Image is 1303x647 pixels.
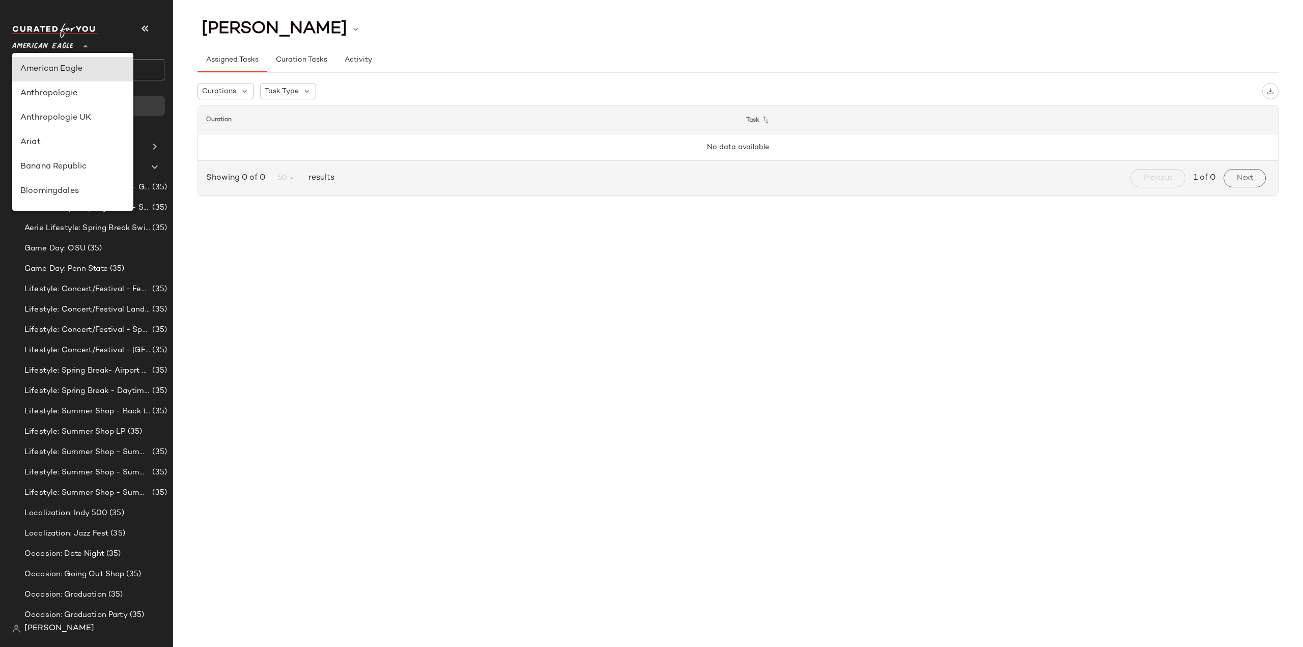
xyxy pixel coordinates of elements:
[35,161,71,173] span: Curations
[86,243,102,255] span: (35)
[24,467,150,479] span: Lifestyle: Summer Shop - Summer Internship
[275,56,327,64] span: Curation Tasks
[202,86,236,97] span: Curations
[24,569,124,580] span: Occasion: Going Out Shop
[24,345,150,356] span: Lifestyle: Concert/Festival - [GEOGRAPHIC_DATA]
[304,172,334,184] span: results
[738,106,1278,134] th: Task
[24,446,150,458] span: Lifestyle: Summer Shop - Summer Abroad
[33,100,73,112] span: Dashboard
[106,589,123,601] span: (35)
[24,222,150,234] span: Aerie Lifestyle: Spring Break Swimsuits Landing Page
[35,141,101,153] span: Global Clipboards
[24,426,126,438] span: Lifestyle: Summer Shop LP
[150,467,167,479] span: (35)
[150,182,167,193] span: (35)
[150,222,167,234] span: (35)
[206,56,259,64] span: Assigned Tasks
[344,56,372,64] span: Activity
[1236,174,1253,182] span: Next
[24,623,94,635] span: [PERSON_NAME]
[150,304,167,316] span: (35)
[108,263,125,275] span: (35)
[24,508,107,519] span: Localization: Indy 500
[12,625,20,633] img: svg%3e
[107,508,124,519] span: (35)
[104,548,121,560] span: (35)
[24,324,150,336] span: Lifestyle: Concert/Festival - Sporty
[24,609,128,621] span: Occasion: Graduation Party
[150,385,167,397] span: (35)
[12,35,73,53] span: American Eagle
[1267,88,1274,95] img: svg%3e
[108,528,125,540] span: (35)
[24,385,150,397] span: Lifestyle: Spring Break - Daytime Casual
[101,141,114,153] span: (0)
[16,101,26,111] img: svg%3e
[24,182,150,193] span: Aerie Lifestyle: Spring Break - Girly/Femme
[198,134,1278,161] td: No data available
[150,202,167,214] span: (35)
[35,121,80,132] span: All Products
[128,609,145,621] span: (35)
[150,284,167,295] span: (35)
[24,243,86,255] span: Game Day: OSU
[24,365,150,377] span: Lifestyle: Spring Break- Airport Style
[126,426,143,438] span: (35)
[24,304,150,316] span: Lifestyle: Concert/Festival Landing Page
[12,23,99,38] img: cfy_white_logo.C9jOOHJF.svg
[24,263,108,275] span: Game Day: Penn State
[206,172,269,184] span: Showing 0 of 0
[150,446,167,458] span: (35)
[124,569,141,580] span: (35)
[1194,172,1215,184] span: 1 of 0
[150,365,167,377] span: (35)
[24,406,150,417] span: Lifestyle: Summer Shop - Back to School Essentials
[24,202,150,214] span: Aerie Lifestyle: Spring Break - Sporty
[265,86,299,97] span: Task Type
[150,345,167,356] span: (35)
[24,487,150,499] span: Lifestyle: Summer Shop - Summer Study Sessions
[24,284,150,295] span: Lifestyle: Concert/Festival - Femme
[150,487,167,499] span: (35)
[71,161,89,173] span: (34)
[1224,169,1266,187] button: Next
[202,19,347,39] span: [PERSON_NAME]
[24,589,106,601] span: Occasion: Graduation
[150,406,167,417] span: (35)
[24,528,108,540] span: Localization: Jazz Fest
[24,548,104,560] span: Occasion: Date Night
[198,106,738,134] th: Curation
[150,324,167,336] span: (35)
